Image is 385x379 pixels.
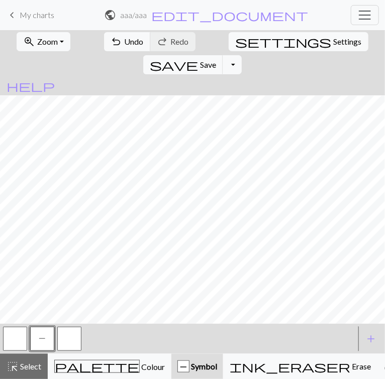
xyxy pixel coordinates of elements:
span: highlight_alt [7,359,19,373]
span: purl [39,334,46,342]
span: Erase [350,361,371,371]
a: My charts [6,7,54,24]
button: SettingsSettings [229,32,368,51]
button: P Symbol [171,354,223,379]
span: help [7,79,55,93]
button: Colour [48,354,171,379]
span: My charts [20,10,54,20]
span: Zoom [37,37,58,46]
span: add [365,332,377,346]
button: P [30,327,54,351]
span: Select [19,361,41,371]
span: save [150,58,198,72]
span: edit_document [152,8,309,22]
button: Toggle navigation [351,5,379,25]
span: public [105,8,117,22]
span: Symbol [189,361,217,371]
i: Settings [235,36,332,48]
span: Colour [140,362,165,371]
span: Settings [334,36,362,48]
span: Save [200,60,216,69]
button: Save [143,55,223,74]
button: Zoom [17,32,70,51]
span: zoom_in [23,35,35,49]
span: settings [235,35,332,49]
button: Erase [223,354,377,379]
span: keyboard_arrow_left [6,8,18,22]
span: Undo [125,37,144,46]
span: ink_eraser [230,359,350,373]
button: Undo [104,32,151,51]
span: undo [111,35,123,49]
span: palette [55,359,139,373]
div: P [178,361,189,373]
h2: aaa / aaa [121,10,147,20]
